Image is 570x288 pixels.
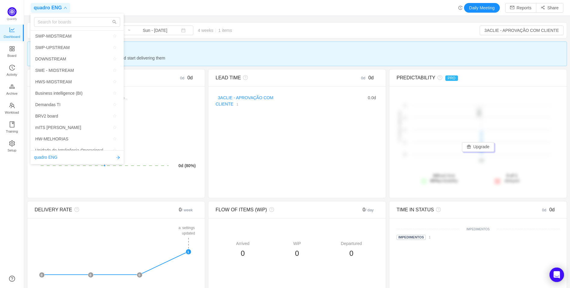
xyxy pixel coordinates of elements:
[270,241,324,247] div: WiP
[216,75,241,80] span: LEAD TIME
[9,103,15,109] i: icon: team
[404,153,406,156] tspan: 0
[193,28,236,33] span: 4 weeks
[7,17,17,20] span: Quantify
[9,65,15,71] i: icon: history
[35,100,61,109] span: Demandas TI
[536,3,563,13] button: icon: share-altShare
[435,75,442,80] i: icon: question-circle
[430,178,439,183] strong: 80%
[218,28,232,33] span: 1 items
[35,146,103,155] span: Unidade de Inteligência Operacional
[34,17,120,27] input: Search for boards
[9,27,15,33] i: icon: line-chart
[479,159,483,163] tspan: 0d
[216,95,273,106] a: 3ACLIE - APROVAÇÃO COM CLIENTE
[338,206,378,213] div: 0
[241,75,248,80] i: icon: question-circle
[9,140,15,146] i: icon: setting
[430,178,458,183] span: probability
[111,78,119,85] button: icon: star
[111,67,119,74] button: icon: star
[35,134,68,143] span: HW-MELHORIAS
[179,207,193,212] span: 0
[9,122,15,134] a: Training
[368,95,374,100] span: 0.0
[404,141,406,144] tspan: 1
[111,147,119,154] button: icon: star
[32,55,562,61] span: More data will appear as you add more tickets and start delivering them
[35,112,58,121] span: BRV2 board
[111,135,119,142] button: icon: star
[542,208,549,212] small: 0d
[9,141,15,153] a: Setup
[131,27,179,34] input: End date
[295,249,299,257] span: 0
[549,207,555,212] span: 0d
[430,173,458,183] span: lead time
[8,7,17,16] img: Quantify
[462,142,494,152] button: icon: giftUpgrade
[6,87,17,100] span: Archive
[4,31,20,43] span: Dashboard
[9,84,15,96] a: Archive
[8,144,16,156] span: Setup
[72,207,79,212] i: icon: question-circle
[9,65,15,77] a: Activity
[324,241,378,247] div: Departured
[116,155,120,160] i: icon: arrow-right
[505,3,536,13] button: icon: mailReports
[241,249,245,257] span: 0
[506,173,518,178] strong: 0 of 1
[35,43,70,52] span: SWP-UPSTREAM
[458,6,463,10] i: icon: history
[35,206,157,213] div: DELIVERY RATE
[8,50,17,62] span: Board
[480,26,564,35] button: 3ACLIE - APROVAÇÃO COM CLIENTE
[35,123,81,132] span: mITS [PERSON_NAME]
[404,116,406,120] tspan: 2
[187,75,193,80] span: 0d
[6,125,18,137] span: Training
[180,76,187,80] small: 0d
[398,111,401,142] text: # of items delivered
[35,77,72,86] span: HWS-MIDSTREAM
[9,276,15,282] a: icon: question-circle
[7,69,17,81] span: Activity
[111,124,119,131] button: icon: star
[64,6,67,10] i: icon: down
[5,106,19,118] span: Workload
[397,235,426,240] span: Impedimentos
[111,55,119,63] button: icon: star
[216,206,338,213] div: FLOW OF ITEMS (WiP)
[9,27,15,39] a: Dashboard
[35,89,83,98] span: Business intelligence (BI)
[111,90,119,97] button: icon: star
[182,208,193,212] small: / week
[505,173,519,183] span: delayed
[365,208,374,212] small: / day
[267,207,274,212] i: icon: question-circle
[550,268,564,282] div: Open Intercom Messenger
[9,121,15,127] i: icon: book
[34,3,62,13] span: quadro ENG
[111,112,119,120] button: icon: star
[35,54,66,63] span: DOWNSTREAM
[35,66,74,75] span: SWE - MIDSTREAM
[34,154,58,161] span: quadro ENG
[433,173,438,178] strong: 0d
[464,3,500,13] button: Daily Meeting
[216,241,270,247] div: Arrived
[181,28,185,32] i: icon: calendar
[9,46,15,52] i: icon: appstore
[181,219,196,237] div: Board settings updated
[426,234,431,239] a: 1
[9,103,15,115] a: Workload
[429,235,431,239] small: 1
[111,44,119,51] button: icon: star
[236,103,238,106] small: 1
[368,75,374,80] span: 0d
[9,84,15,90] i: icon: gold
[368,95,376,100] span: d
[349,249,353,257] span: 0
